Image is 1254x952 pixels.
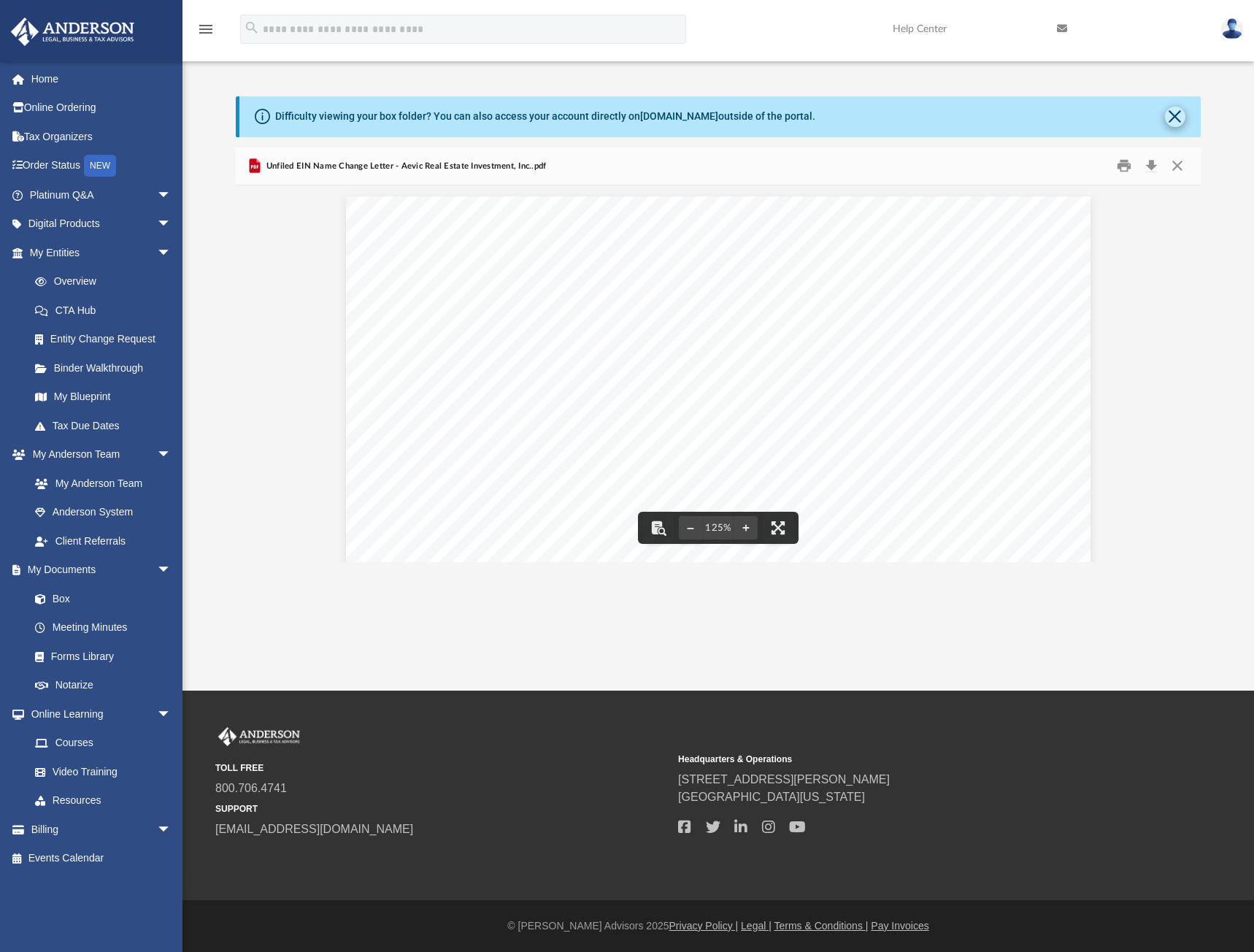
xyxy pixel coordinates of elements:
a: Order StatusNEW [10,151,193,181]
span: Internal Revenue Service [434,400,569,413]
button: Zoom in [734,512,758,544]
a: Tax Due Dates [20,411,193,440]
button: Download [1139,155,1165,177]
span: Mailing Address: [STREET_ADDRESS] [477,482,688,495]
div: © [PERSON_NAME] Advisors 2025 [182,918,1254,934]
a: Entity Change Request [20,325,193,354]
button: Print [1109,155,1139,177]
span: [GEOGRAPHIC_DATA], [US_STATE] 45371 [570,499,809,512]
span: arrow_drop_down [157,815,186,845]
a: Overview [20,267,193,296]
span: arrow_drop_down [157,180,186,210]
a: My Documentsarrow_drop_down [10,556,186,585]
a: menu [197,28,215,38]
img: User Pic [1221,18,1243,39]
a: Events Calendar [10,844,193,873]
span: Department of the Treasury [434,384,585,397]
i: menu [197,20,215,38]
a: CTA Hub [20,296,193,325]
span: [DATE] [434,351,471,364]
a: [GEOGRAPHIC_DATA][US_STATE] [678,791,865,803]
div: NEW [84,155,116,177]
a: Binder Walkthrough [20,353,193,383]
small: TOLL FREE [215,761,668,775]
a: Home [10,64,193,93]
a: [EMAIL_ADDRESS][DOMAIN_NAME] [215,823,413,835]
span: Entity Name: Aevic Real Estate Investment, Inc. [477,449,734,462]
a: Resources [20,786,186,815]
a: Online Learningarrow_drop_down [10,699,186,729]
a: Forms Library [20,642,179,671]
img: Anderson Advisors Platinum Portal [215,727,303,746]
a: Courses [20,729,186,758]
a: My Blueprint [20,383,186,412]
small: Headquarters & Operations [678,753,1131,766]
div: Difficulty viewing your box folder? You can also access your account directly on outside of the p... [275,109,815,124]
a: [DOMAIN_NAME] [640,110,718,122]
button: Close [1165,107,1185,127]
span: arrow_drop_down [157,238,186,268]
a: Tax Organizers [10,122,193,151]
a: My Anderson Teamarrow_drop_down [10,440,186,469]
a: Billingarrow_drop_down [10,815,193,844]
a: Legal | [741,920,772,932]
a: Meeting Minutes [20,613,186,642]
a: Video Training [20,757,179,786]
img: Anderson Advisors Platinum Portal [7,18,139,46]
span: Ein: [US_EMPLOYER_IDENTIFICATION_NUMBER] [477,466,759,479]
a: Terms & Conditions | [774,920,869,932]
button: Close [1164,155,1190,177]
div: Preview [236,147,1200,563]
button: Zoom out [679,512,702,544]
div: Current zoom level [702,523,734,533]
span: Dear Sir or Madam: [434,531,540,544]
span: arrow_drop_down [157,556,186,586]
a: Platinum Q&Aarrow_drop_down [10,180,193,210]
span: arrow_drop_down [157,699,186,729]
a: Online Ordering [10,93,193,123]
a: Digital Productsarrow_drop_down [10,210,193,239]
button: Toggle findbar [642,512,674,544]
span: arrow_drop_down [157,440,186,470]
a: Anderson System [20,498,186,527]
span: arrow_drop_down [157,210,186,239]
button: Enter fullscreen [762,512,794,544]
span: RE: [434,449,451,462]
i: search [244,20,260,36]
a: My Anderson Team [20,469,179,498]
a: My Entitiesarrow_drop_down [10,238,193,267]
a: [STREET_ADDRESS][PERSON_NAME] [678,773,890,786]
div: Document Viewer [236,185,1200,562]
a: Notarize [20,671,186,700]
div: File preview [236,185,1200,562]
small: SUPPORT [215,802,668,815]
span: Unfiled EIN Name Change Letter - Aevic Real Estate Investment, Inc..pdf [264,160,547,173]
span: [US_STATE][GEOGRAPHIC_DATA], [GEOGRAPHIC_DATA] 64999 [434,417,791,430]
a: Client Referrals [20,526,186,556]
a: Box [20,584,179,613]
a: Pay Invoices [871,920,928,932]
a: Privacy Policy | [669,920,739,932]
a: 800.706.4741 [215,782,287,794]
